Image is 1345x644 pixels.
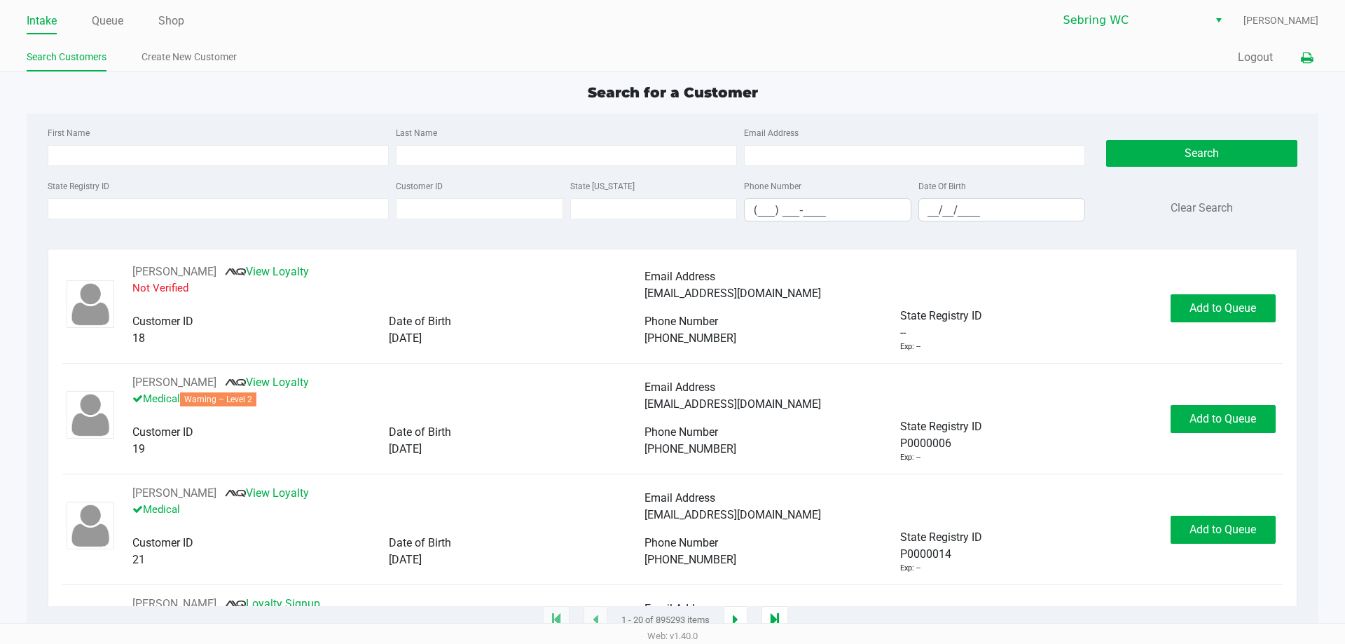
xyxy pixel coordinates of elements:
label: Phone Number [744,180,801,193]
a: Create New Customer [142,48,237,66]
label: Customer ID [396,180,443,193]
button: Search [1106,140,1297,167]
button: See customer info [132,485,216,502]
span: 18 [132,331,145,345]
span: [EMAIL_ADDRESS][DOMAIN_NAME] [644,397,821,411]
span: Date of Birth [389,536,451,549]
app-submit-button: Move to last page [761,606,788,634]
span: State Registry ID [900,420,982,433]
span: Phone Number [644,536,718,549]
span: Phone Number [644,425,718,439]
span: [PHONE_NUMBER] [644,553,736,566]
p: Not Verified [132,280,644,296]
button: Add to Queue [1171,294,1276,322]
div: Exp: -- [900,563,920,575]
span: Date of Birth [389,315,451,328]
span: P0000014 [900,546,951,563]
label: Email Address [744,127,799,139]
a: View Loyalty [225,486,309,500]
p: Medical [132,502,644,518]
label: Last Name [396,127,437,139]
a: Loyalty Signup [225,597,320,610]
span: Web: v1.40.0 [647,631,698,641]
span: 1 - 20 of 895293 items [621,613,710,627]
kendo-maskedtextbox: Format: MM/DD/YYYY [918,198,1086,221]
span: Customer ID [132,425,193,439]
app-submit-button: Next [724,606,747,634]
label: Date Of Birth [918,180,966,193]
app-submit-button: Previous [584,606,607,634]
span: Date of Birth [389,425,451,439]
button: See customer info [132,263,216,280]
span: [DATE] [389,331,422,345]
span: [EMAIL_ADDRESS][DOMAIN_NAME] [644,287,821,300]
button: See customer info [132,374,216,391]
span: [PERSON_NAME] [1243,13,1318,28]
span: Email Address [644,270,715,283]
span: Add to Queue [1189,523,1256,536]
input: Format: MM/DD/YYYY [919,199,1085,221]
a: Intake [27,11,57,31]
span: P0000006 [900,435,951,452]
span: State Registry ID [900,309,982,322]
span: Email Address [644,602,715,615]
button: Add to Queue [1171,405,1276,433]
span: 21 [132,553,145,566]
span: Email Address [644,381,715,394]
button: Clear Search [1171,200,1233,217]
span: 19 [132,442,145,455]
a: Search Customers [27,48,106,66]
span: [DATE] [389,442,422,455]
span: Search for a Customer [588,84,758,101]
span: [PHONE_NUMBER] [644,331,736,345]
label: First Name [48,127,90,139]
span: State Registry ID [900,530,982,544]
a: Shop [158,11,184,31]
span: [DATE] [389,553,422,566]
kendo-maskedtextbox: Format: (999) 999-9999 [744,198,911,221]
span: [EMAIL_ADDRESS][DOMAIN_NAME] [644,508,821,521]
div: Exp: -- [900,341,920,353]
span: -- [900,324,906,341]
label: State Registry ID [48,180,109,193]
a: View Loyalty [225,376,309,389]
span: Add to Queue [1189,301,1256,315]
span: Phone Number [644,315,718,328]
span: Warning – Level 2 [180,392,256,406]
div: Exp: -- [900,452,920,464]
label: State [US_STATE] [570,180,635,193]
button: Logout [1238,49,1273,66]
button: See customer info [132,596,216,612]
button: Add to Queue [1171,516,1276,544]
span: Sebring WC [1063,12,1200,29]
span: Email Address [644,491,715,505]
input: Format: (999) 999-9999 [745,199,911,221]
span: Add to Queue [1189,412,1256,425]
span: Customer ID [132,536,193,549]
span: [PHONE_NUMBER] [644,442,736,455]
a: Queue [92,11,123,31]
a: View Loyalty [225,265,309,278]
app-submit-button: Move to first page [543,606,570,634]
button: Select [1208,8,1229,33]
span: Customer ID [132,315,193,328]
p: Medical [132,391,644,407]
